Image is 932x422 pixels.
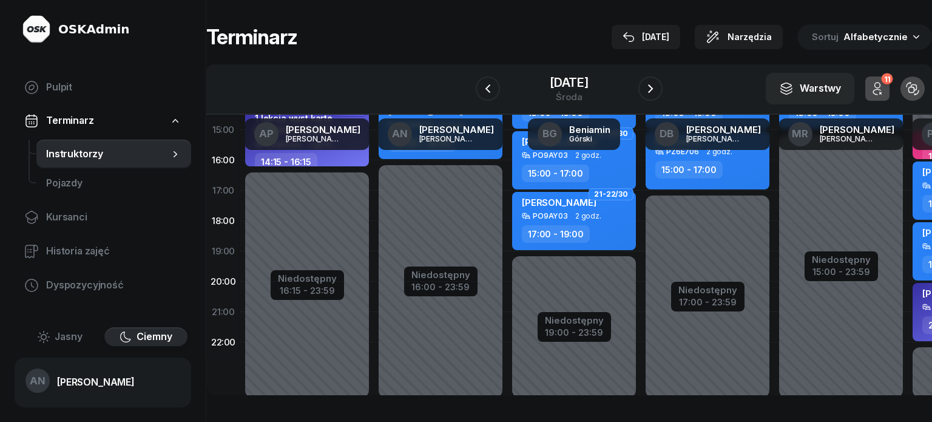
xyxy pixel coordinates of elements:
[278,283,337,296] div: 16:15 - 23:59
[15,73,191,102] a: Pulpit
[678,285,737,294] div: Niedostępny
[57,377,135,387] div: [PERSON_NAME]
[36,140,191,169] a: Instruktorzy
[542,129,557,139] span: BG
[728,30,772,44] span: Narzędzia
[533,151,568,159] div: PO9AY03
[612,25,680,49] button: [DATE]
[569,135,610,143] div: Górski
[411,270,470,279] div: Niedostępny
[411,279,470,292] div: 16:00 - 23:59
[779,81,841,97] div: Warstwy
[46,243,181,259] span: Historia zajęć
[411,268,470,294] button: Niedostępny16:00 - 23:59
[378,118,504,150] a: AN[PERSON_NAME][PERSON_NAME]
[206,145,240,175] div: 16:00
[545,316,604,325] div: Niedostępny
[278,274,337,283] div: Niedostępny
[843,31,908,43] span: Alfabetycznie
[645,118,771,150] a: DB[PERSON_NAME][PERSON_NAME]
[575,151,601,160] span: 2 godz.
[812,264,871,277] div: 15:00 - 23:59
[766,73,854,104] button: Warstwy
[46,209,181,225] span: Kursanci
[46,277,181,293] span: Dyspozycyjność
[550,92,589,101] div: środa
[686,125,761,134] div: [PERSON_NAME]
[419,125,494,134] div: [PERSON_NAME]
[686,135,745,143] div: [PERSON_NAME]
[15,107,191,135] a: Terminarz
[660,129,674,139] span: DB
[18,327,102,347] button: Jasny
[865,77,890,101] button: 11
[206,115,240,145] div: 15:00
[550,77,589,89] div: [DATE]
[46,80,181,95] span: Pulpit
[30,376,46,386] span: AN
[255,153,317,171] div: 14:15 - 16:15
[678,283,737,310] button: Niedostępny17:00 - 23:59
[533,212,568,220] div: PO9AY03
[36,169,191,198] a: Pojazdy
[392,129,408,139] span: AN
[22,15,51,44] img: logo-light@2x.png
[678,294,737,307] div: 17:00 - 23:59
[655,161,723,179] div: 15:00 - 17:00
[522,197,596,208] span: [PERSON_NAME]
[545,313,604,340] button: Niedostępny19:00 - 23:59
[286,135,344,143] div: [PERSON_NAME]
[46,113,94,129] span: Terminarz
[206,175,240,206] div: 17:00
[206,206,240,236] div: 18:00
[820,135,878,143] div: [PERSON_NAME]
[528,118,620,150] a: BGBeniaminGórski
[419,135,478,143] div: [PERSON_NAME]
[695,25,783,49] button: Narzędzia
[55,329,83,345] span: Jasny
[278,271,337,298] button: Niedostępny16:15 - 23:59
[15,237,191,266] a: Historia zajęć
[575,212,601,220] span: 2 godz.
[812,253,871,279] button: Niedostępny15:00 - 23:59
[792,129,808,139] span: MR
[569,125,610,134] div: Beniamin
[522,165,589,182] div: 15:00 - 17:00
[245,118,370,150] a: AP[PERSON_NAME][PERSON_NAME]
[812,255,871,264] div: Niedostępny
[259,129,274,139] span: AP
[820,125,894,134] div: [PERSON_NAME]
[286,125,360,134] div: [PERSON_NAME]
[206,327,240,358] div: 22:00
[881,73,893,85] div: 11
[206,297,240,327] div: 21:00
[15,271,191,300] a: Dyspozycyjność
[522,225,590,243] div: 17:00 - 19:00
[206,26,297,48] h1: Terminarz
[812,29,841,45] span: Sortuj
[46,146,169,162] span: Instruktorzy
[623,30,669,44] div: [DATE]
[46,175,181,191] span: Pojazdy
[545,325,604,338] div: 19:00 - 23:59
[594,193,628,196] span: 21-22/30
[797,24,932,50] button: Sortuj Alfabetycznie
[206,267,240,297] div: 20:00
[15,203,191,232] a: Kursanci
[58,21,129,38] div: OSKAdmin
[206,236,240,267] div: 19:00
[666,148,699,155] div: PZ6E706
[104,327,188,347] button: Ciemny
[137,329,172,345] span: Ciemny
[778,118,904,150] a: MR[PERSON_NAME][PERSON_NAME]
